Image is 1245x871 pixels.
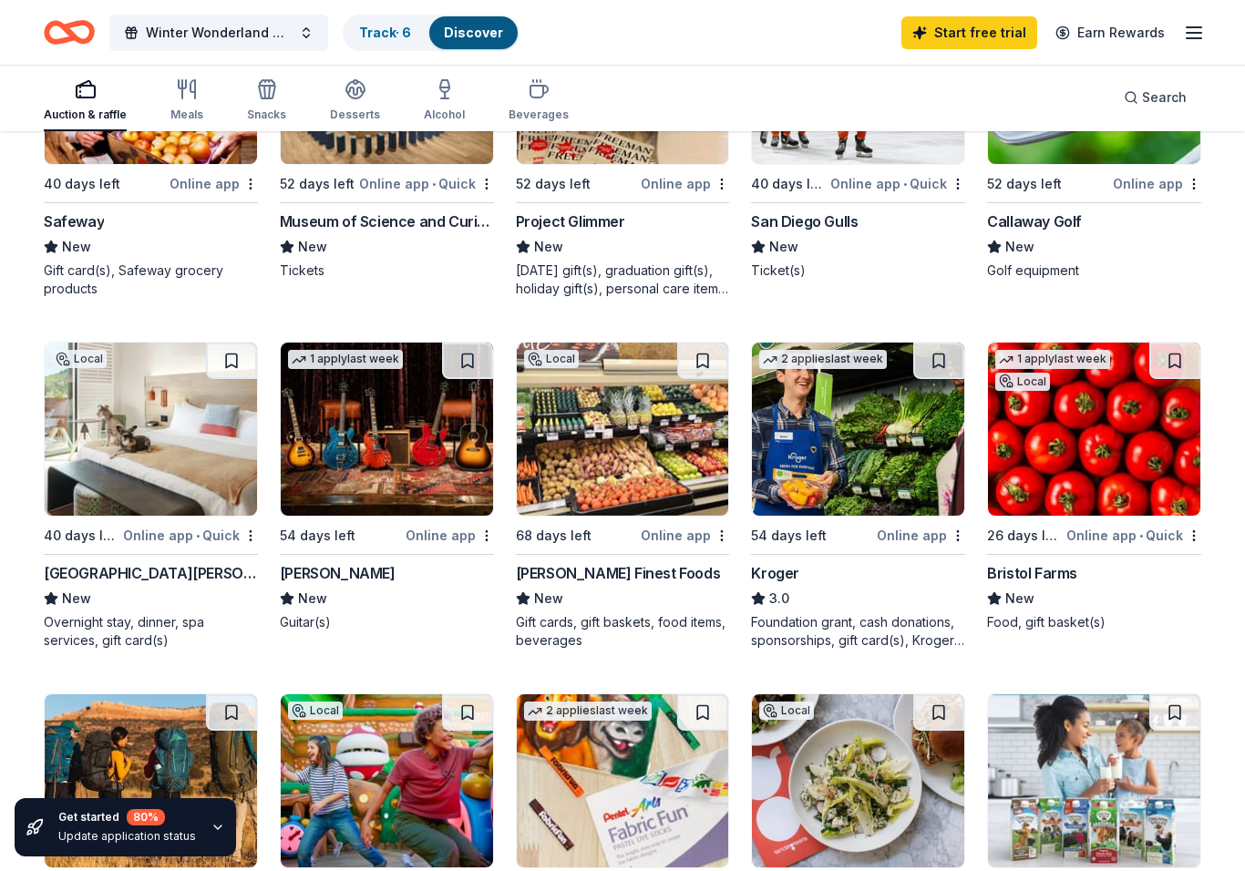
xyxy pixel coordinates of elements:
img: Image for Bristol Farms [988,343,1200,516]
div: [PERSON_NAME] Finest Foods [516,562,721,584]
button: Auction & raffle [44,71,127,131]
button: Desserts [330,71,380,131]
div: Tickets [280,261,494,280]
div: 54 days left [751,525,827,547]
div: Online app Quick [1066,524,1201,547]
span: New [1005,588,1034,610]
img: Image for Hotel San Luis Obispo [45,343,257,516]
span: New [298,588,327,610]
a: Image for Jensen’s Finest FoodsLocal68 days leftOnline app[PERSON_NAME] Finest FoodsNewGift cards... [516,342,730,650]
div: Alcohol [424,108,465,122]
div: San Diego Gulls [751,210,858,232]
div: 2 applies last week [759,350,887,369]
span: Winter Wonderland 2025 [146,22,292,44]
button: Winter Wonderland 2025 [109,15,328,51]
div: Local [759,702,814,720]
div: Food, gift basket(s) [987,613,1201,631]
div: Online app [170,172,258,195]
span: • [432,177,436,191]
img: Image for Kelty [45,694,257,867]
span: New [769,236,798,258]
div: 40 days left [751,173,827,195]
a: Earn Rewards [1044,16,1176,49]
a: Start free trial [901,16,1037,49]
div: Museum of Science and Curiosity [280,210,494,232]
span: Search [1142,87,1187,108]
div: [DATE] gift(s), graduation gift(s), holiday gift(s), personal care items, one-on-one career coach... [516,261,730,298]
div: Meals [170,108,203,122]
span: • [903,177,907,191]
span: New [534,236,563,258]
div: 52 days left [280,173,355,195]
div: 80 % [127,809,165,825]
div: 68 days left [516,525,592,547]
div: Golf equipment [987,261,1201,280]
a: Home [44,11,95,54]
div: Bristol Farms [987,562,1077,584]
img: Image for Pentel [517,694,729,867]
div: Online app [877,524,965,547]
div: Online app [406,524,494,547]
div: Online app Quick [830,172,965,195]
div: Guitar(s) [280,613,494,631]
div: 40 days left [44,525,119,547]
div: 2 applies last week [524,702,652,721]
div: Project Glimmer [516,210,625,232]
div: Safeway [44,210,104,232]
div: Gift card(s), Safeway grocery products [44,261,258,298]
span: New [62,236,91,258]
a: Image for Hotel San Luis ObispoLocal40 days leftOnline app•Quick[GEOGRAPHIC_DATA][PERSON_NAME]New... [44,342,258,650]
img: Image for Jensen’s Finest Foods [517,343,729,516]
span: New [298,236,327,258]
div: Foundation grant, cash donations, sponsorships, gift card(s), Kroger products [751,613,965,650]
button: Search [1109,79,1201,116]
div: Snacks [247,108,286,122]
div: 1 apply last week [288,350,403,369]
a: Image for Gibson1 applylast week54 days leftOnline app[PERSON_NAME]NewGuitar(s) [280,342,494,631]
button: Track· 6Discover [343,15,520,51]
div: Callaway Golf [987,210,1082,232]
a: Image for Bristol Farms1 applylast weekLocal26 days leftOnline app•QuickBristol FarmsNewFood, gif... [987,342,1201,631]
button: Alcohol [424,71,465,131]
img: Image for Kroger [752,343,964,516]
button: Beverages [509,71,569,131]
a: Track· 6 [359,25,411,40]
img: Image for Gibson [281,343,493,516]
div: Update application status [58,829,196,844]
div: [GEOGRAPHIC_DATA][PERSON_NAME] [44,562,258,584]
div: Local [288,702,343,720]
img: Image for Universal Studios Hollywood [281,694,493,867]
div: 40 days left [44,173,120,195]
div: Gift cards, gift baskets, food items, beverages [516,613,730,650]
div: Overnight stay, dinner, spa services, gift card(s) [44,613,258,650]
div: Online app [641,172,729,195]
div: Online app [1113,172,1201,195]
a: Image for Kroger2 applieslast week54 days leftOnline appKroger3.0Foundation grant, cash donations... [751,342,965,650]
button: Snacks [247,71,286,131]
span: New [62,588,91,610]
a: Discover [444,25,503,40]
div: Online app Quick [359,172,494,195]
div: Desserts [330,108,380,122]
div: Online app [641,524,729,547]
span: • [196,528,200,543]
button: Meals [170,71,203,131]
span: 3.0 [769,588,789,610]
div: 52 days left [987,173,1062,195]
div: Local [52,350,107,368]
div: 26 days left [987,525,1063,547]
div: Beverages [509,108,569,122]
span: New [534,588,563,610]
div: Get started [58,809,196,825]
div: 1 apply last week [995,350,1110,369]
div: Ticket(s) [751,261,965,280]
div: Auction & raffle [44,108,127,122]
span: • [1139,528,1143,543]
div: 52 days left [516,173,591,195]
div: Local [524,350,579,368]
div: Online app Quick [123,524,258,547]
div: Kroger [751,562,799,584]
div: 54 days left [280,525,355,547]
div: Local [995,373,1050,391]
img: Image for Organic Valley [988,694,1200,867]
